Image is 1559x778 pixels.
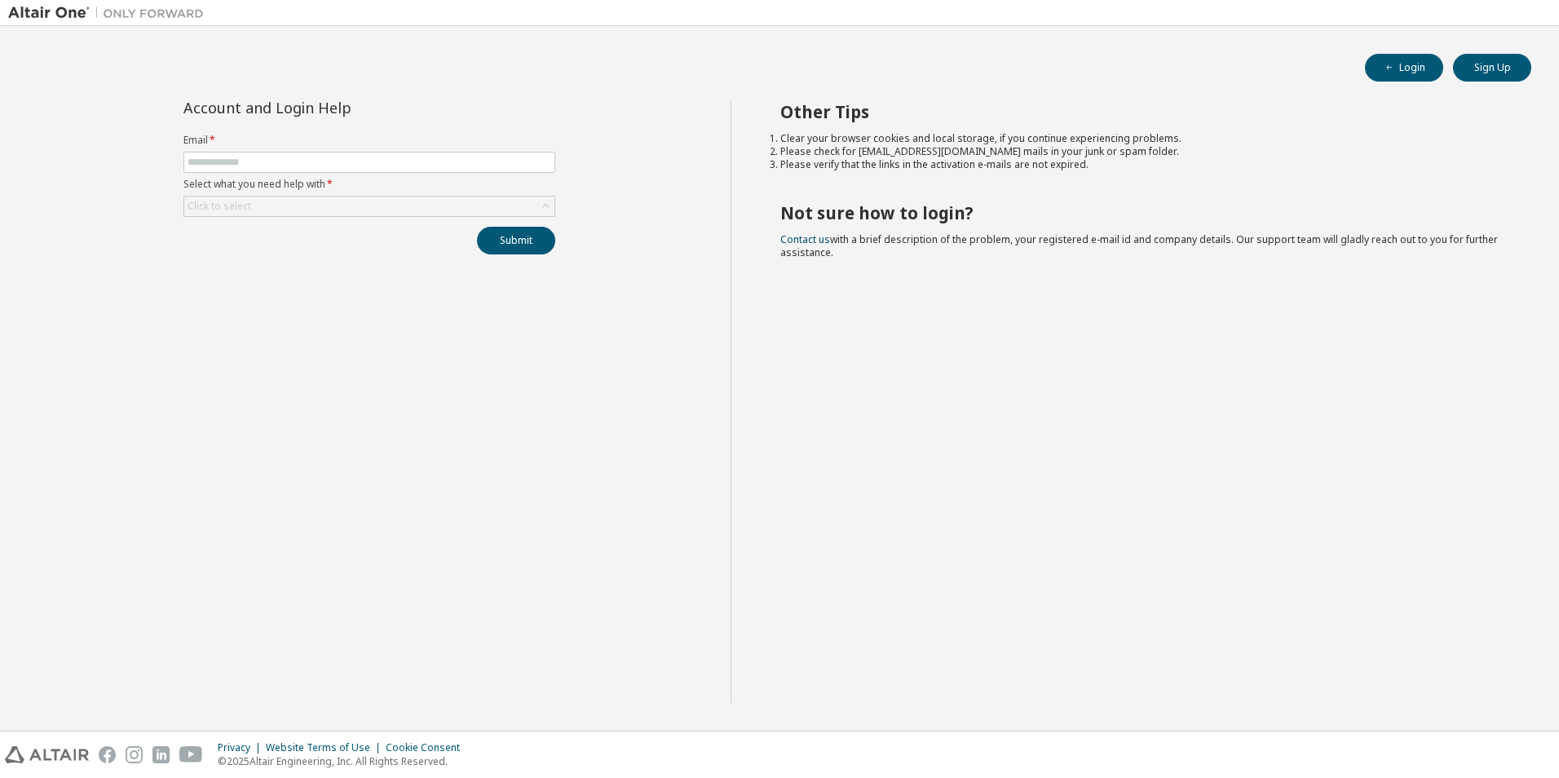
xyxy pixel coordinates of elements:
h2: Not sure how to login? [780,202,1503,223]
label: Email [183,134,555,147]
a: Contact us [780,232,830,246]
button: Submit [477,227,555,254]
li: Clear your browser cookies and local storage, if you continue experiencing problems. [780,132,1503,145]
label: Select what you need help with [183,178,555,191]
img: altair_logo.svg [5,746,89,763]
img: facebook.svg [99,746,116,763]
div: Cookie Consent [386,741,470,754]
div: Account and Login Help [183,101,481,114]
button: Sign Up [1453,54,1531,82]
p: © 2025 Altair Engineering, Inc. All Rights Reserved. [218,754,470,768]
img: linkedin.svg [152,746,170,763]
img: instagram.svg [126,746,143,763]
li: Please verify that the links in the activation e-mails are not expired. [780,158,1503,171]
div: Website Terms of Use [266,741,386,754]
div: Click to select [184,197,554,216]
button: Login [1365,54,1443,82]
div: Click to select [188,200,251,213]
li: Please check for [EMAIL_ADDRESS][DOMAIN_NAME] mails in your junk or spam folder. [780,145,1503,158]
img: Altair One [8,5,212,21]
h2: Other Tips [780,101,1503,122]
div: Privacy [218,741,266,754]
img: youtube.svg [179,746,203,763]
span: with a brief description of the problem, your registered e-mail id and company details. Our suppo... [780,232,1498,259]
